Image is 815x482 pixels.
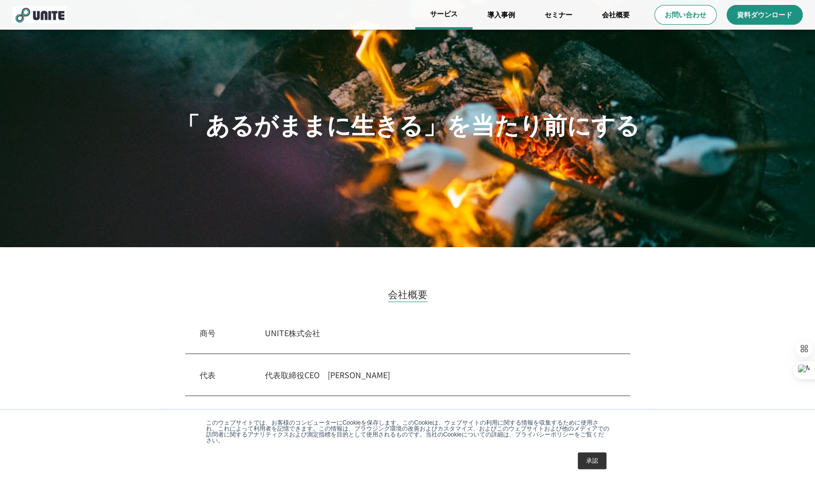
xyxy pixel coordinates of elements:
[737,10,792,20] p: 資料ダウンロード
[265,369,616,381] p: 代表取締役CEO [PERSON_NAME]
[200,369,215,381] p: 代表
[654,5,717,25] a: お問い合わせ
[388,287,428,302] h2: 会社概要
[200,327,215,339] p: 商号
[578,452,606,469] a: 承認
[766,435,815,482] iframe: Chat Widget
[265,327,616,339] p: UNITE株式会社
[176,106,640,141] p: 「 あるがままに生きる」を当たり前にする
[206,420,609,443] p: このウェブサイトでは、お客様のコンピューターにCookieを保存します。このCookieは、ウェブサイトの利用に関する情報を収集するために使用され、これによって利用者を記憶できます。この情報は、...
[727,5,803,25] a: 資料ダウンロード
[665,10,706,20] p: お問い合わせ
[766,435,815,482] div: チャットウィジェット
